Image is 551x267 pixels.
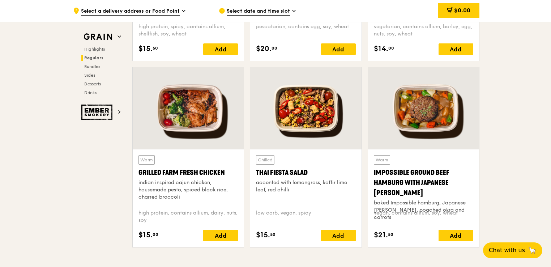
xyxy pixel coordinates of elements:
[153,45,158,51] span: 50
[256,168,355,178] div: Thai Fiesta Salad
[388,45,394,51] span: 00
[256,23,355,38] div: pescatarian, contains egg, soy, wheat
[256,179,355,194] div: accented with lemongrass, kaffir lime leaf, red chilli
[138,23,238,38] div: high protein, spicy, contains allium, shellfish, soy, wheat
[256,155,274,165] div: Chilled
[454,7,470,14] span: $0.00
[138,179,238,201] div: indian inspired cajun chicken, housemade pesto, spiced black rice, charred broccoli
[153,232,158,237] span: 00
[528,246,537,255] span: 🦙
[256,209,355,224] div: low carb, vegan, spicy
[84,64,100,69] span: Bundles
[138,168,238,178] div: Grilled Farm Fresh Chicken
[138,209,238,224] div: high protein, contains allium, dairy, nuts, soy
[81,30,115,43] img: Grain web logo
[81,105,115,120] img: Ember Smokery web logo
[374,155,390,165] div: Warm
[84,73,95,78] span: Sides
[388,232,393,237] span: 50
[374,230,388,241] span: $21.
[321,230,356,241] div: Add
[256,43,272,54] span: $20.
[439,43,473,55] div: Add
[84,90,97,95] span: Drinks
[272,45,277,51] span: 00
[84,47,105,52] span: Highlights
[374,168,473,198] div: Impossible Ground Beef Hamburg with Japanese [PERSON_NAME]
[439,230,473,241] div: Add
[483,242,542,258] button: Chat with us🦙
[138,230,153,241] span: $15.
[374,209,473,224] div: vegan, contains allium, soy, wheat
[256,230,270,241] span: $15.
[489,246,525,255] span: Chat with us
[374,23,473,38] div: vegetarian, contains allium, barley, egg, nuts, soy, wheat
[84,81,101,86] span: Desserts
[138,155,155,165] div: Warm
[374,199,473,221] div: baked Impossible hamburg, Japanese [PERSON_NAME], poached okra and carrots
[270,232,275,237] span: 50
[81,8,180,16] span: Select a delivery address or Food Point
[203,43,238,55] div: Add
[374,43,388,54] span: $14.
[203,230,238,241] div: Add
[321,43,356,55] div: Add
[138,43,153,54] span: $15.
[227,8,290,16] span: Select date and time slot
[84,55,103,60] span: Regulars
